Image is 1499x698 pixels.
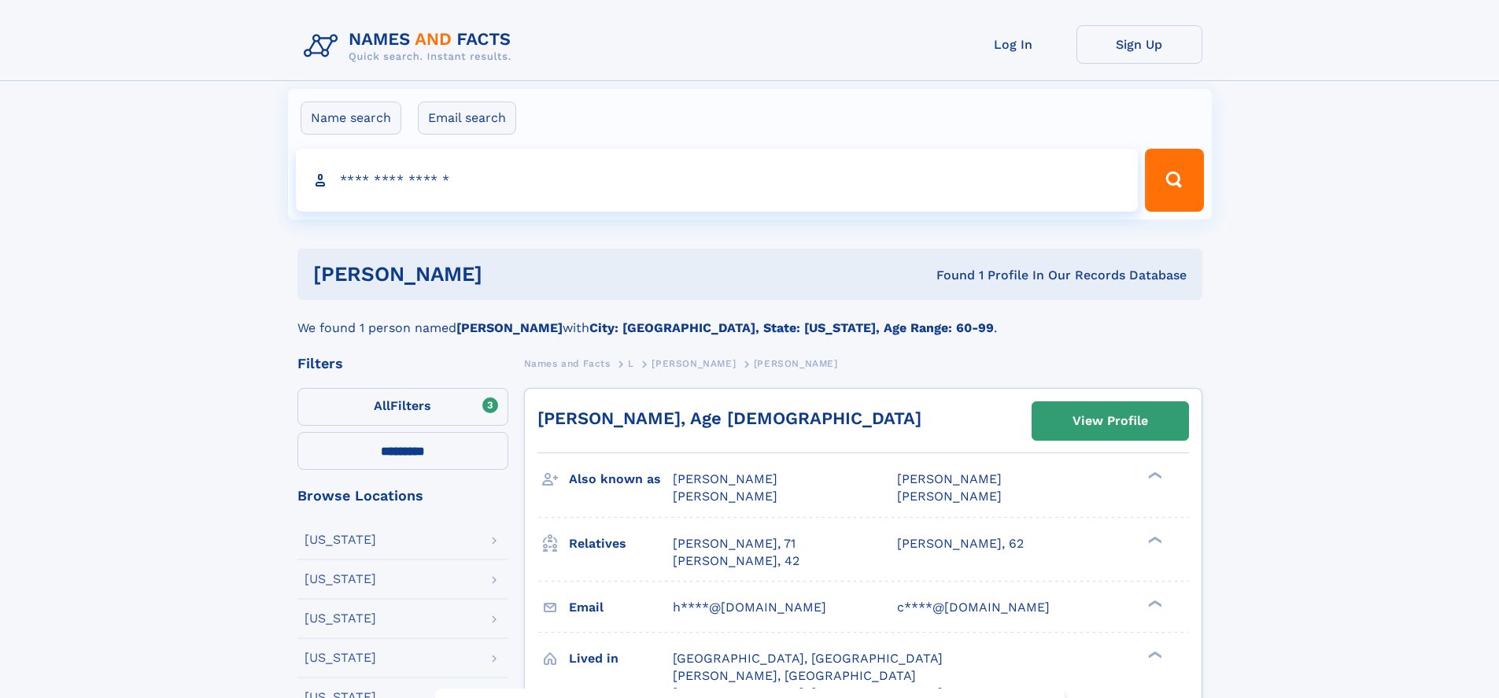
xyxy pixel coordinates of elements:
span: [PERSON_NAME] [673,489,777,504]
label: Email search [418,102,516,135]
span: [PERSON_NAME] [673,471,777,486]
a: View Profile [1032,402,1188,440]
div: [US_STATE] [305,573,376,585]
span: L [628,358,634,369]
div: [US_STATE] [305,534,376,546]
a: [PERSON_NAME], 71 [673,535,796,552]
a: Log In [951,25,1076,64]
a: [PERSON_NAME] [652,353,736,373]
span: [GEOGRAPHIC_DATA], [GEOGRAPHIC_DATA] [673,651,943,666]
label: Name search [301,102,401,135]
button: Search Button [1145,149,1203,212]
span: [PERSON_NAME] [897,489,1002,504]
a: L [628,353,634,373]
div: ❯ [1144,534,1163,545]
div: ❯ [1144,471,1163,481]
h1: [PERSON_NAME] [313,264,710,284]
span: All [374,398,390,413]
span: [PERSON_NAME] [652,358,736,369]
h3: Also known as [569,466,673,493]
a: Names and Facts [524,353,611,373]
a: [PERSON_NAME], 42 [673,552,799,570]
div: [US_STATE] [305,612,376,625]
div: View Profile [1073,403,1148,439]
div: ❯ [1144,649,1163,659]
img: Logo Names and Facts [297,25,524,68]
h3: Lived in [569,645,673,672]
span: [PERSON_NAME], [GEOGRAPHIC_DATA] [673,668,916,683]
h3: Email [569,594,673,621]
a: Sign Up [1076,25,1202,64]
b: City: [GEOGRAPHIC_DATA], State: [US_STATE], Age Range: 60-99 [589,320,994,335]
span: [PERSON_NAME] [897,471,1002,486]
div: ❯ [1144,598,1163,608]
div: Filters [297,356,508,371]
a: [PERSON_NAME], 62 [897,535,1024,552]
h3: Relatives [569,530,673,557]
div: Browse Locations [297,489,508,503]
a: [PERSON_NAME], Age [DEMOGRAPHIC_DATA] [537,408,921,428]
b: [PERSON_NAME] [456,320,563,335]
div: [US_STATE] [305,652,376,664]
div: Found 1 Profile In Our Records Database [709,267,1187,284]
input: search input [296,149,1139,212]
div: We found 1 person named with . [297,300,1202,338]
span: [PERSON_NAME] [754,358,838,369]
label: Filters [297,388,508,426]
